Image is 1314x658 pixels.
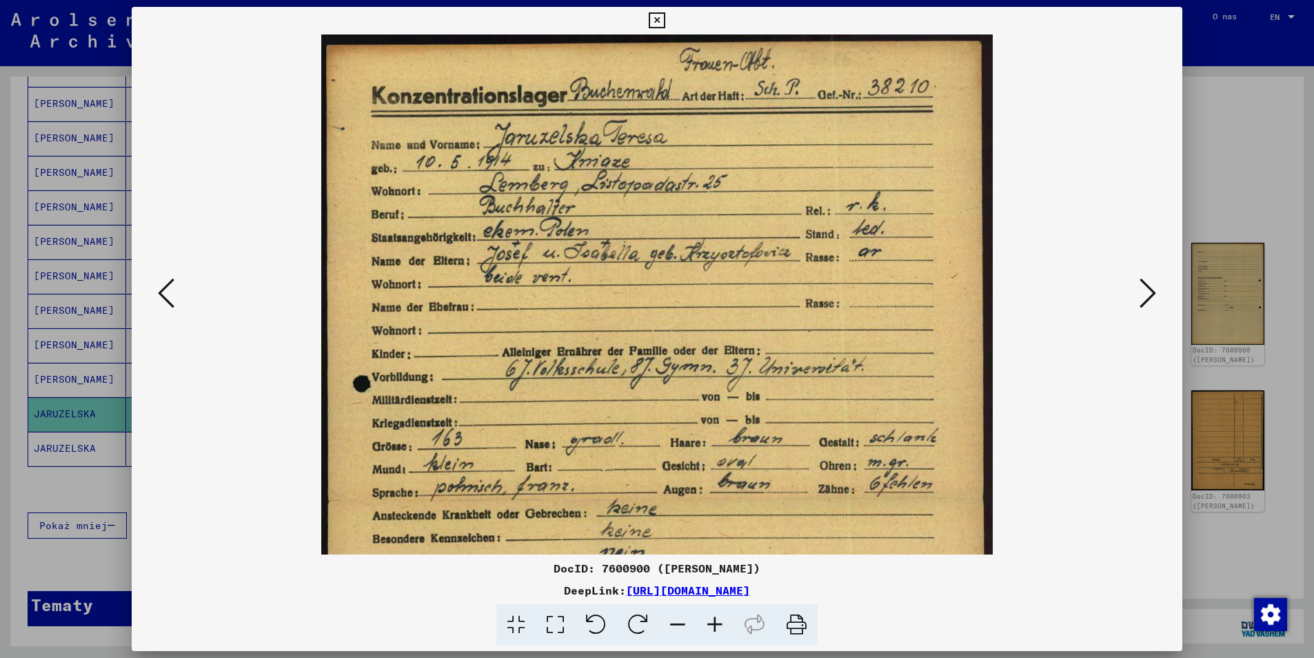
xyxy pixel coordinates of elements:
[1253,597,1286,630] div: Zmienianie zgody
[132,560,1183,577] div: DocID: 7600900 ([PERSON_NAME])
[132,582,1183,599] div: DeepLink:
[1254,598,1287,631] img: Zmienianie zgody
[626,584,750,597] a: [URL][DOMAIN_NAME]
